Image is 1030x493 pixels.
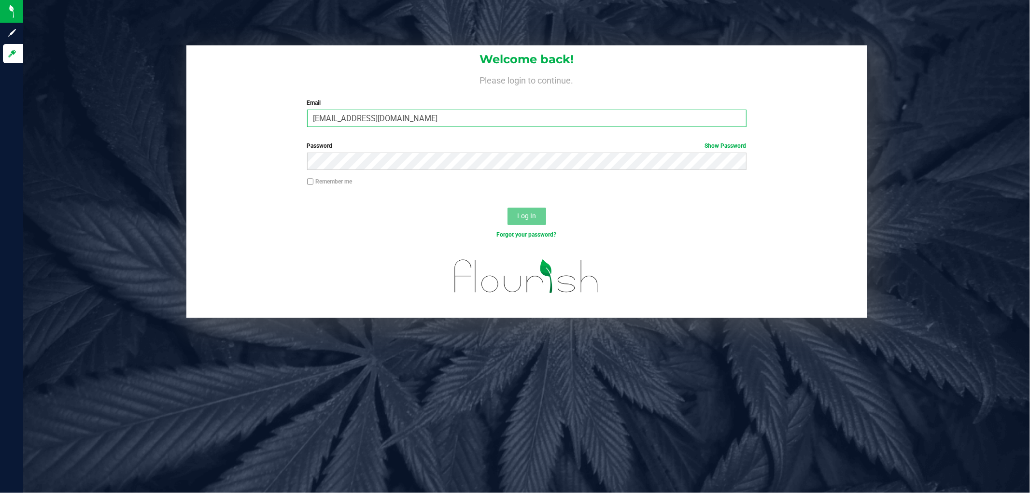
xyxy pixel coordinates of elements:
[7,28,17,38] inline-svg: Sign up
[7,49,17,58] inline-svg: Log in
[705,142,747,149] a: Show Password
[307,177,353,186] label: Remember me
[186,53,867,66] h1: Welcome back!
[497,231,557,238] a: Forgot your password?
[307,99,747,107] label: Email
[517,212,536,220] span: Log In
[441,249,612,304] img: flourish_logo.svg
[186,73,867,85] h4: Please login to continue.
[508,208,546,225] button: Log In
[307,178,314,185] input: Remember me
[307,142,333,149] span: Password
